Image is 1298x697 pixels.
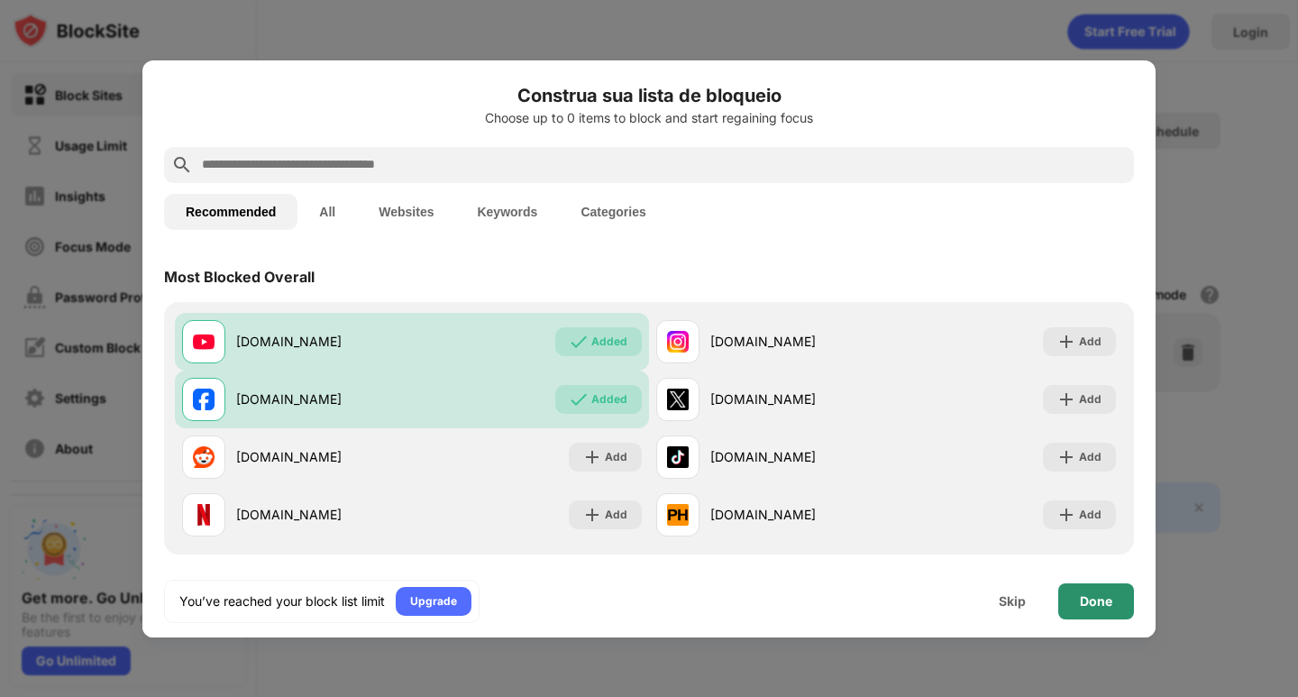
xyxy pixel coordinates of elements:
[236,447,412,466] div: [DOMAIN_NAME]
[667,446,689,468] img: favicons
[164,82,1134,109] h6: Construa sua lista de bloqueio
[297,194,357,230] button: All
[1080,594,1112,609] div: Done
[605,506,627,524] div: Add
[667,389,689,410] img: favicons
[999,594,1026,609] div: Skip
[164,268,315,286] div: Most Blocked Overall
[236,505,412,524] div: [DOMAIN_NAME]
[179,592,385,610] div: You’ve reached your block list limit
[605,448,627,466] div: Add
[357,194,455,230] button: Websites
[1079,333,1101,351] div: Add
[1079,390,1101,408] div: Add
[559,194,667,230] button: Categories
[1079,506,1101,524] div: Add
[193,446,215,468] img: favicons
[710,332,886,351] div: [DOMAIN_NAME]
[455,194,559,230] button: Keywords
[193,504,215,526] img: favicons
[591,333,627,351] div: Added
[710,447,886,466] div: [DOMAIN_NAME]
[193,389,215,410] img: favicons
[236,390,412,408] div: [DOMAIN_NAME]
[410,592,457,610] div: Upgrade
[667,504,689,526] img: favicons
[591,390,627,408] div: Added
[710,390,886,408] div: [DOMAIN_NAME]
[193,331,215,353] img: favicons
[710,505,886,524] div: [DOMAIN_NAME]
[667,331,689,353] img: favicons
[1079,448,1101,466] div: Add
[171,154,193,176] img: search.svg
[164,194,297,230] button: Recommended
[164,111,1134,125] div: Choose up to 0 items to block and start regaining focus
[236,332,412,351] div: [DOMAIN_NAME]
